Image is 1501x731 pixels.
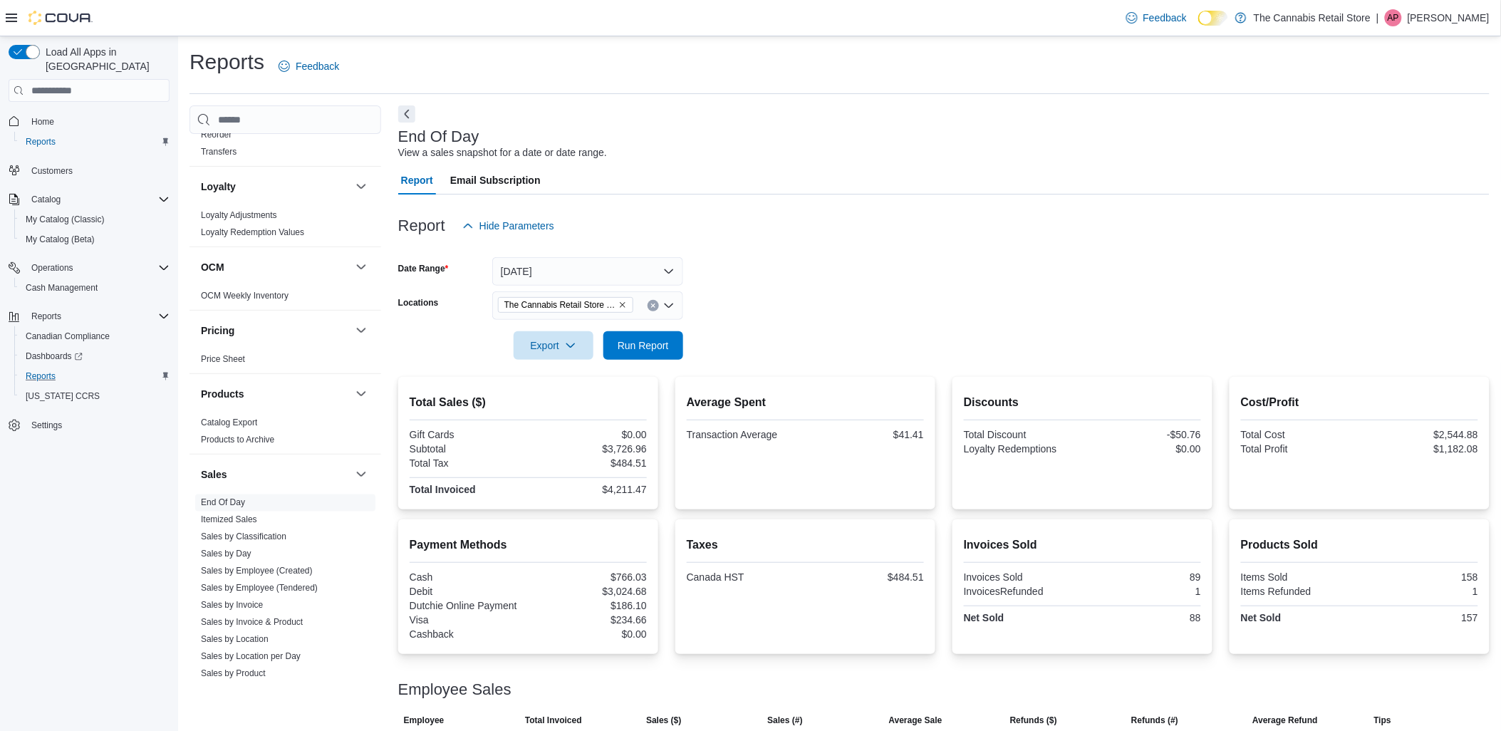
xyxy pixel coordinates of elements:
[1085,612,1201,623] div: 88
[26,308,170,325] span: Reports
[20,211,170,228] span: My Catalog (Classic)
[201,129,232,140] span: Reorder
[353,466,370,483] button: Sales
[1388,9,1399,26] span: AP
[189,287,381,310] div: OCM
[492,257,683,286] button: [DATE]
[26,417,68,434] a: Settings
[201,146,237,157] span: Transfers
[1131,715,1178,726] span: Refunds (#)
[450,166,541,195] span: Email Subscription
[808,571,924,583] div: $484.51
[531,600,647,611] div: $186.10
[531,628,647,640] div: $0.00
[1010,715,1057,726] span: Refunds ($)
[201,584,318,593] a: Sales by Employee (Tendered)
[201,652,301,662] a: Sales by Location per Day
[201,435,274,445] a: Products to Archive
[964,571,1080,583] div: Invoices Sold
[26,390,100,402] span: [US_STATE] CCRS
[1362,443,1478,455] div: $1,182.08
[26,112,170,130] span: Home
[26,136,56,147] span: Reports
[201,354,245,364] a: Price Sheet
[201,387,350,401] button: Products
[26,259,79,276] button: Operations
[14,229,175,249] button: My Catalog (Beta)
[410,484,476,495] strong: Total Invoiced
[26,308,67,325] button: Reports
[3,160,175,181] button: Customers
[26,214,105,225] span: My Catalog (Classic)
[26,351,83,362] span: Dashboards
[410,600,526,611] div: Dutchie Online Payment
[398,128,479,145] h3: End Of Day
[201,566,313,576] a: Sales by Employee (Created)
[531,443,647,455] div: $3,726.96
[398,105,415,123] button: Next
[410,536,647,554] h2: Payment Methods
[20,231,170,248] span: My Catalog (Beta)
[14,326,175,346] button: Canadian Compliance
[14,278,175,298] button: Cash Management
[26,331,110,342] span: Canadian Compliance
[26,370,56,382] span: Reports
[189,48,264,76] h1: Reports
[646,715,681,726] span: Sales ($)
[410,443,526,455] div: Subtotal
[201,291,289,301] a: OCM Weekly Inventory
[404,715,445,726] span: Employee
[201,180,350,194] button: Loyalty
[410,571,526,583] div: Cash
[398,145,607,160] div: View a sales snapshot for a date or date range.
[1241,612,1282,623] strong: Net Sold
[1198,11,1228,26] input: Dark Mode
[531,457,647,469] div: $484.51
[1241,586,1357,597] div: Items Refunded
[201,323,234,338] h3: Pricing
[201,467,227,482] h3: Sales
[410,457,526,469] div: Total Tax
[20,388,105,405] a: [US_STATE] CCRS
[1085,571,1201,583] div: 89
[201,387,244,401] h3: Products
[1241,571,1357,583] div: Items Sold
[273,52,345,81] a: Feedback
[201,600,263,611] span: Sales by Invoice
[1362,571,1478,583] div: 158
[3,306,175,326] button: Reports
[201,566,313,577] span: Sales by Employee (Created)
[26,416,170,434] span: Settings
[40,45,170,73] span: Load All Apps in [GEOGRAPHIC_DATA]
[964,394,1201,411] h2: Discounts
[201,549,251,559] a: Sales by Day
[457,212,560,240] button: Hide Parameters
[1362,612,1478,623] div: 157
[26,162,170,180] span: Customers
[31,116,54,128] span: Home
[26,113,60,130] a: Home
[648,300,659,311] button: Clear input
[296,59,339,73] span: Feedback
[201,290,289,301] span: OCM Weekly Inventory
[964,536,1201,554] h2: Invoices Sold
[14,386,175,406] button: [US_STATE] CCRS
[808,429,924,440] div: $41.41
[189,414,381,454] div: Products
[964,443,1080,455] div: Loyalty Redemptions
[398,681,511,698] h3: Employee Sales
[1385,9,1402,26] div: Amber Potvin
[410,586,526,597] div: Debit
[531,571,647,583] div: $766.03
[3,258,175,278] button: Operations
[531,614,647,626] div: $234.66
[1362,586,1478,597] div: 1
[964,429,1080,440] div: Total Discount
[1085,586,1201,597] div: 1
[189,207,381,247] div: Loyalty
[504,298,616,312] span: The Cannabis Retail Store - [GEOGRAPHIC_DATA]
[201,467,350,482] button: Sales
[401,166,433,195] span: Report
[201,651,301,663] span: Sales by Location per Day
[1241,536,1478,554] h2: Products Sold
